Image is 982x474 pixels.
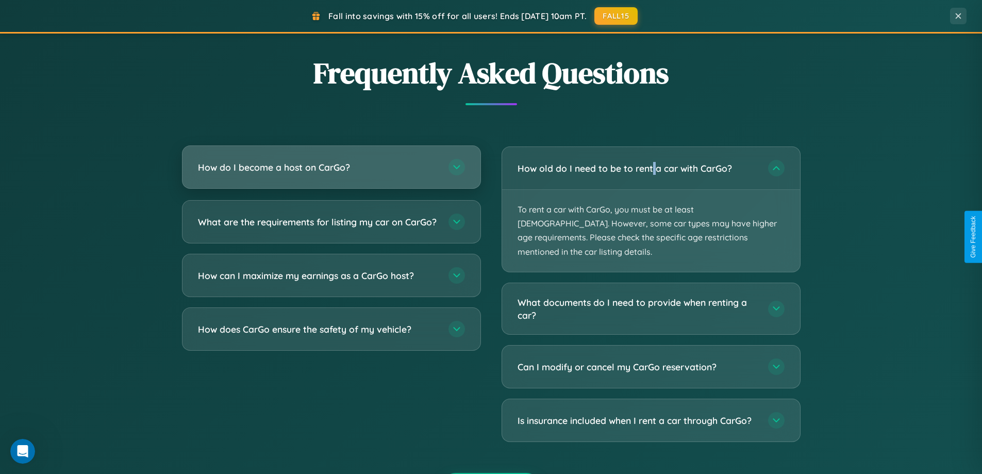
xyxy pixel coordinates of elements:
h3: What are the requirements for listing my car on CarGo? [198,216,438,228]
h3: How old do I need to be to rent a car with CarGo? [518,162,758,175]
p: To rent a car with CarGo, you must be at least [DEMOGRAPHIC_DATA]. However, some car types may ha... [502,190,800,272]
h3: Is insurance included when I rent a car through CarGo? [518,414,758,427]
h3: How does CarGo ensure the safety of my vehicle? [198,323,438,336]
button: FALL15 [594,7,638,25]
iframe: Intercom live chat [10,439,35,464]
h2: Frequently Asked Questions [182,53,801,93]
h3: What documents do I need to provide when renting a car? [518,296,758,321]
span: Fall into savings with 15% off for all users! Ends [DATE] 10am PT. [328,11,587,21]
h3: How can I maximize my earnings as a CarGo host? [198,269,438,282]
h3: Can I modify or cancel my CarGo reservation? [518,361,758,373]
div: Give Feedback [970,216,977,258]
h3: How do I become a host on CarGo? [198,161,438,174]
